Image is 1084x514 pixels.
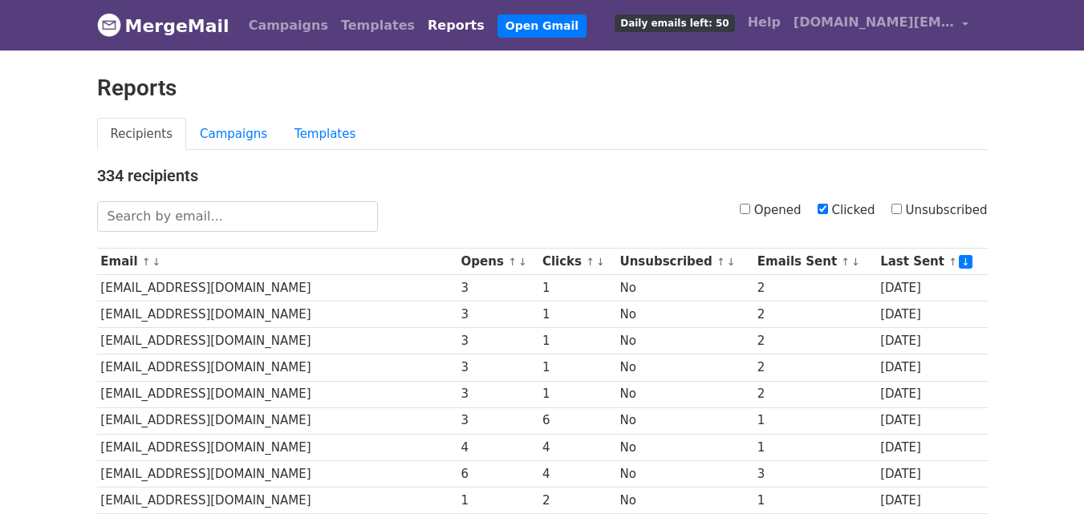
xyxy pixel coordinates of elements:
td: 3 [457,328,538,354]
td: [DATE] [876,354,987,381]
td: No [616,354,753,381]
td: 1 [538,381,616,407]
a: ↑ [841,256,850,268]
a: ↓ [959,255,972,269]
label: Unsubscribed [891,201,988,220]
a: ↓ [851,256,860,268]
span: Daily emails left: 50 [615,14,734,32]
input: Search by email... [97,201,378,232]
a: MergeMail [97,9,229,42]
td: [DATE] [876,328,987,354]
img: MergeMail logo [97,13,121,37]
th: Last Sent [876,249,987,275]
td: No [616,434,753,460]
h4: 334 recipients [97,166,988,185]
td: 3 [457,407,538,434]
td: [EMAIL_ADDRESS][DOMAIN_NAME] [97,487,457,513]
a: ↓ [518,256,527,268]
a: Templates [281,118,369,151]
td: 2 [753,328,876,354]
a: Campaigns [186,118,281,151]
td: 1 [753,434,876,460]
td: [EMAIL_ADDRESS][DOMAIN_NAME] [97,407,457,434]
td: 4 [538,434,616,460]
a: Recipients [97,118,187,151]
td: 1 [538,275,616,302]
span: [DOMAIN_NAME][EMAIL_ADDRESS][DOMAIN_NAME] [794,13,954,32]
td: No [616,460,753,487]
a: ↑ [508,256,517,268]
td: 6 [538,407,616,434]
th: Emails Sent [753,249,876,275]
td: 2 [753,275,876,302]
td: [DATE] [876,275,987,302]
td: No [616,381,753,407]
a: Templates [335,10,421,42]
td: [DATE] [876,381,987,407]
td: No [616,328,753,354]
th: Opens [457,249,538,275]
td: [EMAIL_ADDRESS][DOMAIN_NAME] [97,434,457,460]
a: ↓ [727,256,736,268]
td: No [616,275,753,302]
label: Opened [740,201,802,220]
a: Open Gmail [497,14,587,38]
td: [EMAIL_ADDRESS][DOMAIN_NAME] [97,354,457,381]
td: 1 [538,328,616,354]
td: 1 [457,487,538,513]
td: No [616,302,753,328]
a: Campaigns [242,10,335,42]
td: 4 [457,434,538,460]
a: Help [741,6,787,38]
td: [EMAIL_ADDRESS][DOMAIN_NAME] [97,328,457,354]
a: Daily emails left: 50 [608,6,741,38]
td: 4 [538,460,616,487]
a: Reports [421,10,491,42]
label: Clicked [818,201,875,220]
th: Clicks [538,249,616,275]
td: 1 [538,354,616,381]
td: [DATE] [876,302,987,328]
a: ↑ [717,256,725,268]
input: Unsubscribed [891,204,902,214]
a: ↑ [586,256,595,268]
input: Opened [740,204,750,214]
td: 3 [457,275,538,302]
td: 2 [753,381,876,407]
td: [EMAIL_ADDRESS][DOMAIN_NAME] [97,275,457,302]
td: No [616,487,753,513]
td: 6 [457,460,538,487]
td: 1 [538,302,616,328]
td: 3 [457,354,538,381]
td: 3 [753,460,876,487]
a: [DOMAIN_NAME][EMAIL_ADDRESS][DOMAIN_NAME] [787,6,975,44]
td: 1 [753,407,876,434]
th: Unsubscribed [616,249,753,275]
td: [DATE] [876,434,987,460]
td: [EMAIL_ADDRESS][DOMAIN_NAME] [97,302,457,328]
input: Clicked [818,204,828,214]
td: 1 [753,487,876,513]
td: 3 [457,381,538,407]
td: 2 [538,487,616,513]
td: No [616,407,753,434]
td: 2 [753,354,876,381]
td: [DATE] [876,407,987,434]
td: [EMAIL_ADDRESS][DOMAIN_NAME] [97,381,457,407]
td: [EMAIL_ADDRESS][DOMAIN_NAME] [97,460,457,487]
td: [DATE] [876,460,987,487]
a: ↓ [596,256,605,268]
a: ↑ [948,256,957,268]
a: ↑ [142,256,151,268]
a: ↓ [152,256,161,268]
th: Email [97,249,457,275]
h2: Reports [97,75,988,102]
td: 2 [753,302,876,328]
td: [DATE] [876,487,987,513]
td: 3 [457,302,538,328]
